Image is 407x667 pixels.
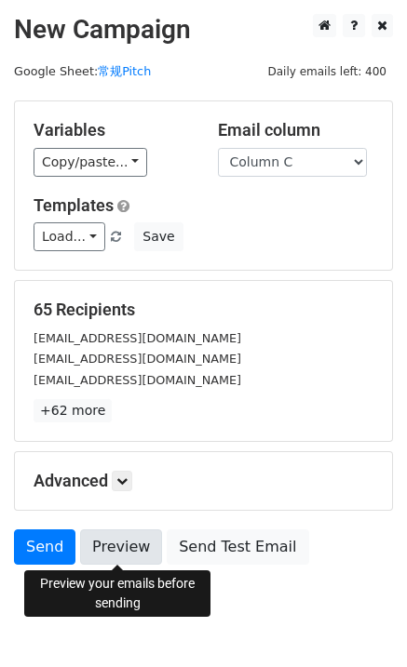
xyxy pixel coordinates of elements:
a: Copy/paste... [34,148,147,177]
iframe: Chat Widget [314,578,407,667]
h5: 65 Recipients [34,300,373,320]
span: Daily emails left: 400 [261,61,393,82]
h2: New Campaign [14,14,393,46]
h5: Variables [34,120,190,140]
a: Send Test Email [167,529,308,565]
small: Google Sheet: [14,64,151,78]
button: Save [134,222,183,251]
a: Templates [34,195,114,215]
a: +62 more [34,399,112,422]
small: [EMAIL_ADDRESS][DOMAIN_NAME] [34,352,241,366]
div: Preview your emails before sending [24,570,210,617]
a: Load... [34,222,105,251]
div: 聊天小组件 [314,578,407,667]
h5: Email column [218,120,374,140]
a: Preview [80,529,162,565]
a: Daily emails left: 400 [261,64,393,78]
a: 常规Pitch [98,64,151,78]
a: Send [14,529,75,565]
h5: Advanced [34,471,373,491]
small: [EMAIL_ADDRESS][DOMAIN_NAME] [34,373,241,387]
small: [EMAIL_ADDRESS][DOMAIN_NAME] [34,331,241,345]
